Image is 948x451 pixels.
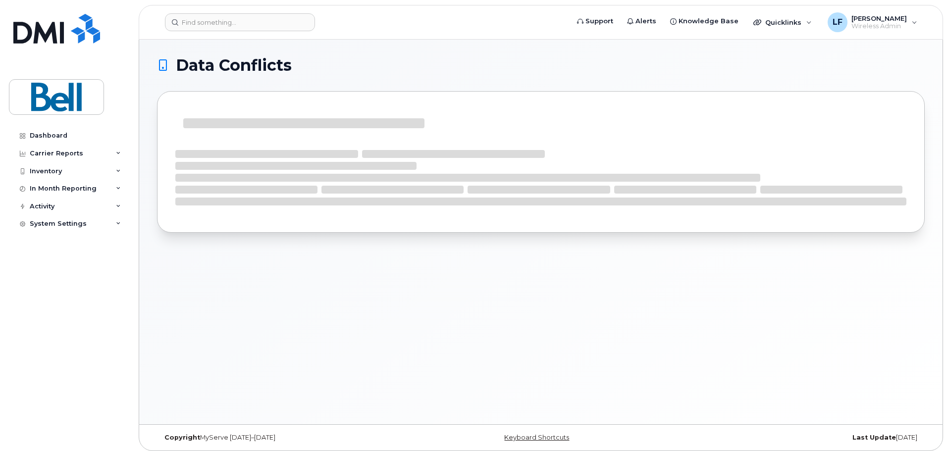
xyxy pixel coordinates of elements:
[504,434,569,441] a: Keyboard Shortcuts
[852,434,896,441] strong: Last Update
[176,58,292,73] span: Data Conflicts
[157,434,413,442] div: MyServe [DATE]–[DATE]
[164,434,200,441] strong: Copyright
[669,434,925,442] div: [DATE]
